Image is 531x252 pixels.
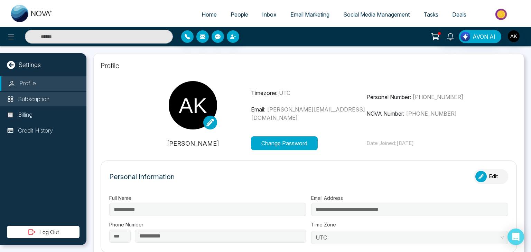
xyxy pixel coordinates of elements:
label: Email Address [311,194,508,202]
a: People [224,8,255,21]
button: Edit [474,169,508,184]
span: Deals [452,11,466,18]
p: Email: [251,105,367,122]
span: Tasks [423,11,438,18]
a: Social Media Management [336,8,417,21]
img: User Avatar [508,30,520,42]
span: Social Media Management [343,11,410,18]
a: Home [195,8,224,21]
button: AVON AI [459,30,501,43]
button: Change Password [251,136,318,150]
label: Time Zone [311,221,508,228]
label: Phone Number [109,221,306,228]
img: Lead Flow [460,32,470,41]
img: Market-place.gif [477,7,527,22]
span: People [231,11,248,18]
p: Subscription [18,95,49,104]
span: Email Marketing [290,11,329,18]
a: Email Marketing [283,8,336,21]
p: Billing [18,110,32,119]
p: Personal Information [109,172,175,182]
a: Inbox [255,8,283,21]
p: NOVA Number: [366,109,482,118]
span: UTC [279,89,290,96]
img: Nova CRM Logo [11,5,53,22]
a: Tasks [417,8,445,21]
span: Inbox [262,11,277,18]
div: Open Intercom Messenger [507,229,524,245]
span: UTC [316,232,504,243]
p: [PERSON_NAME] [135,139,251,148]
label: Full Name [109,194,306,202]
span: [PHONE_NUMBER] [406,110,457,117]
span: [PHONE_NUMBER] [412,94,463,100]
p: Timezone: [251,89,367,97]
p: Profile [19,79,36,88]
p: Credit History [18,126,53,135]
span: AVON AI [473,32,495,41]
p: Profile [101,60,517,71]
p: Personal Number: [366,93,482,101]
span: [PERSON_NAME][EMAIL_ADDRESS][DOMAIN_NAME] [251,106,365,121]
a: Deals [445,8,473,21]
p: Date Joined: [DATE] [366,139,482,147]
span: Home [202,11,217,18]
button: Log Out [7,226,80,238]
p: Settings [19,60,41,69]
